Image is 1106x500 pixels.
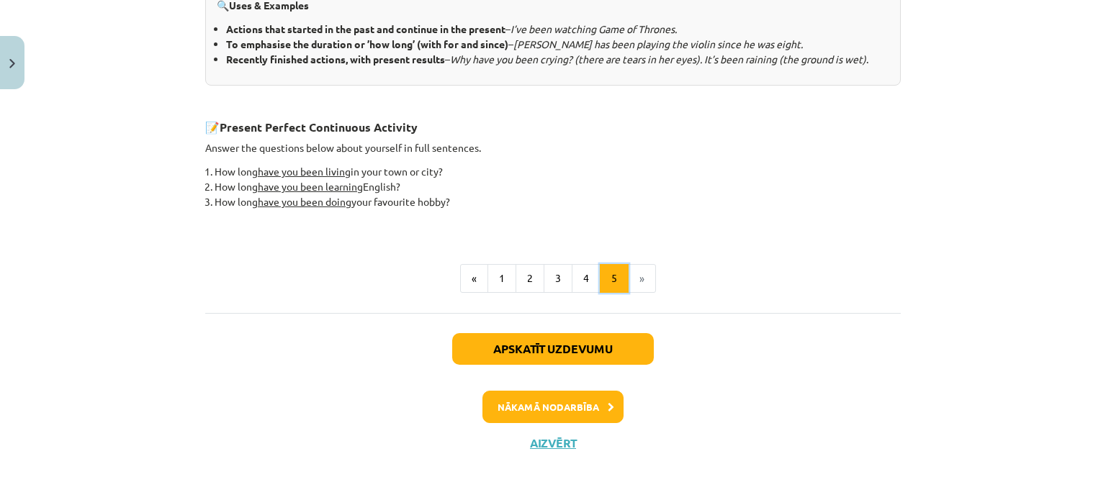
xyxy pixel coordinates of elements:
button: « [460,264,488,293]
u: have you been doing [258,195,351,208]
button: 3 [544,264,572,293]
nav: Page navigation example [205,264,901,293]
li: How long English? [215,179,901,194]
li: How long your favourite hobby? [215,194,901,209]
i: I’ve been watching Game of Thrones. [511,22,677,35]
li: – [226,22,889,37]
button: Nākamā nodarbība [482,391,624,424]
i: Why have you been crying? (there are tears in her eyes). It’s been raining (the ground is wet) [450,53,866,65]
li: – . [226,52,889,67]
li: – [226,37,889,52]
button: Aizvērt [526,436,580,450]
button: 2 [516,264,544,293]
u: have you been learning [258,180,363,193]
i: [PERSON_NAME] has been playing the violin since he was eight. [513,37,803,50]
b: Actions that started in the past and continue in the present [226,22,505,35]
button: 5 [600,264,629,293]
button: 4 [572,264,601,293]
strong: Present Perfect Continuous Activity [220,119,418,135]
img: icon-close-lesson-0947bae3869378f0d4975bcd49f059093ad1ed9edebbc8119c70593378902aed.svg [9,59,15,68]
button: 1 [487,264,516,293]
h3: 📝 [205,109,901,136]
u: have you been living [258,165,351,178]
p: Answer the questions below about yourself in full sentences. [205,140,901,155]
li: How long in your town or city? [215,164,901,179]
button: Apskatīt uzdevumu [452,333,654,365]
b: Recently finished actions, with present results [226,53,445,65]
b: To emphasise the duration or ’how long’ (with for and since) [226,37,508,50]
